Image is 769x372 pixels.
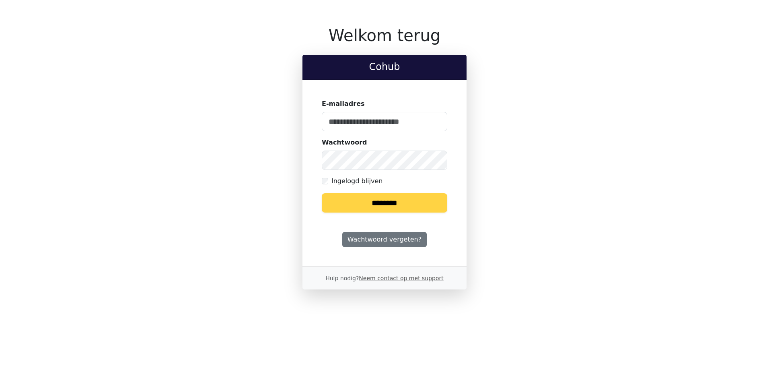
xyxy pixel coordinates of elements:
h2: Cohub [309,61,460,73]
label: E-mailadres [322,99,365,109]
label: Wachtwoord [322,138,367,147]
h1: Welkom terug [302,26,467,45]
a: Wachtwoord vergeten? [342,232,427,247]
label: Ingelogd blijven [331,176,382,186]
small: Hulp nodig? [325,275,444,281]
a: Neem contact op met support [359,275,443,281]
